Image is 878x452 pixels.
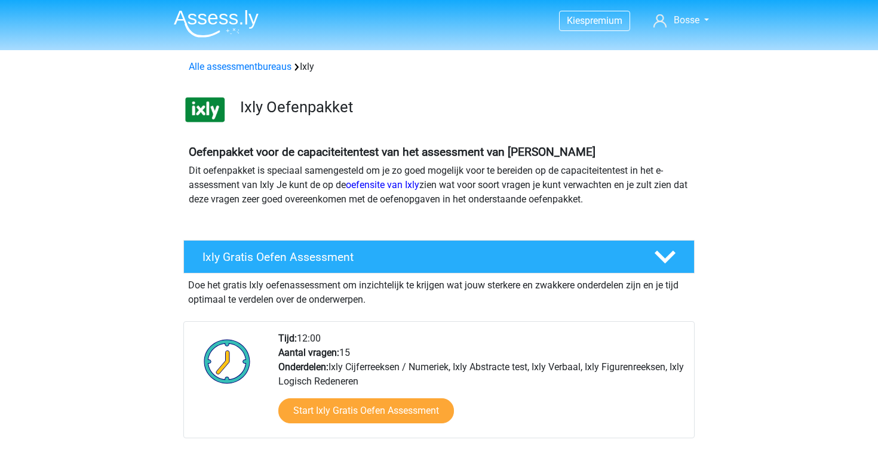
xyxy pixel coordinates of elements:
[189,61,291,72] a: Alle assessmentbureaus
[240,98,685,116] h3: Ixly Oefenpakket
[674,14,699,26] span: Bosse
[189,145,595,159] b: Oefenpakket voor de capaciteitentest van het assessment van [PERSON_NAME]
[585,15,622,26] span: premium
[179,240,699,273] a: Ixly Gratis Oefen Assessment
[184,60,694,74] div: Ixly
[202,250,635,264] h4: Ixly Gratis Oefen Assessment
[278,347,339,358] b: Aantal vragen:
[278,333,297,344] b: Tijd:
[649,13,714,27] a: Bosse
[189,164,689,207] p: Dit oefenpakket is speciaal samengesteld om je zo goed mogelijk voor te bereiden op de capaciteit...
[278,361,329,373] b: Onderdelen:
[184,88,226,131] img: ixly.png
[567,15,585,26] span: Kies
[197,331,257,391] img: Klok
[174,10,259,38] img: Assessly
[560,13,630,29] a: Kiespremium
[346,179,419,190] a: oefensite van Ixly
[183,273,695,307] div: Doe het gratis Ixly oefenassessment om inzichtelijk te krijgen wat jouw sterkere en zwakkere onde...
[278,398,454,423] a: Start Ixly Gratis Oefen Assessment
[269,331,693,438] div: 12:00 15 Ixly Cijferreeksen / Numeriek, Ixly Abstracte test, Ixly Verbaal, Ixly Figurenreeksen, I...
